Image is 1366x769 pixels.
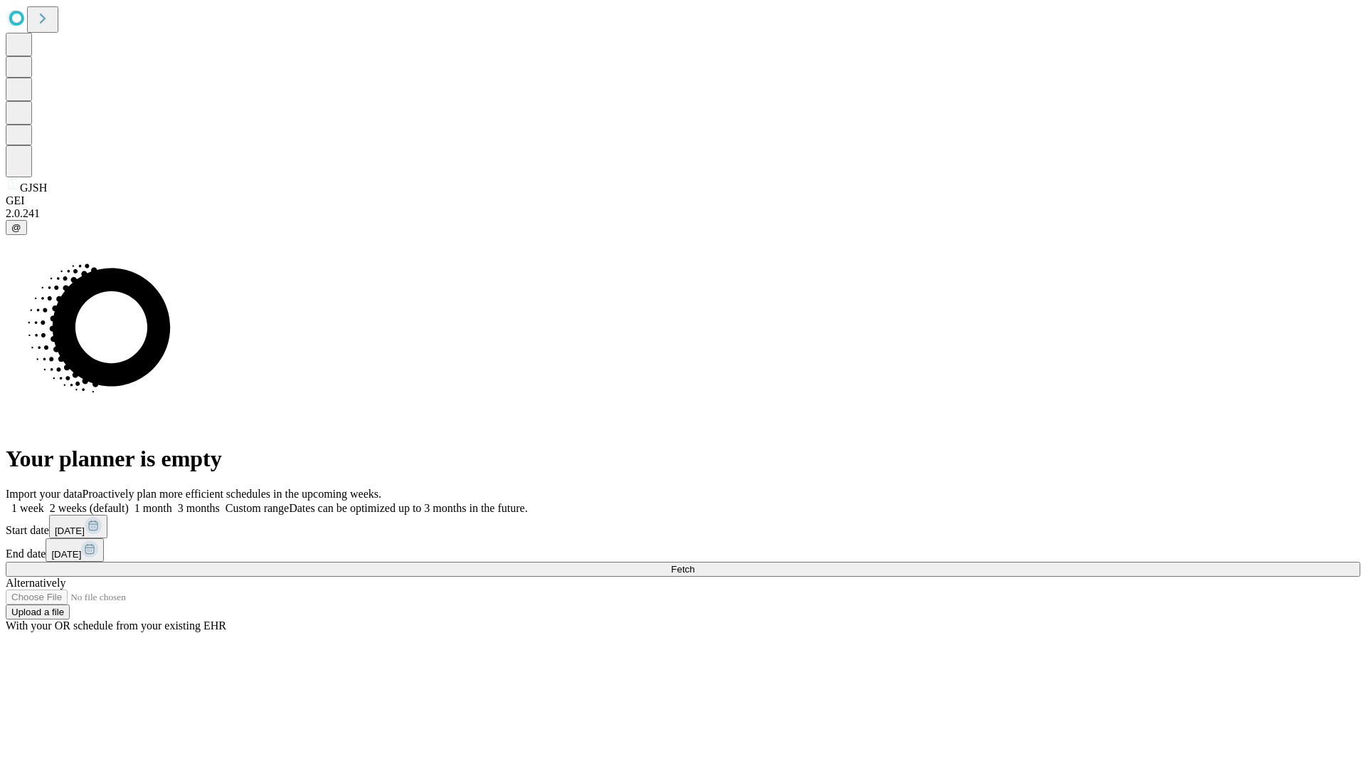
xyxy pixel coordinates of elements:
button: @ [6,220,27,235]
span: [DATE] [51,549,81,560]
span: Fetch [671,564,694,575]
button: Upload a file [6,605,70,619]
span: GJSH [20,182,47,194]
span: Proactively plan more efficient schedules in the upcoming weeks. [83,488,381,500]
button: Fetch [6,562,1360,577]
div: 2.0.241 [6,207,1360,220]
button: [DATE] [46,538,104,562]
span: 2 weeks (default) [50,502,129,514]
span: Import your data [6,488,83,500]
span: With your OR schedule from your existing EHR [6,619,226,632]
div: End date [6,538,1360,562]
span: Custom range [226,502,289,514]
span: 1 month [134,502,172,514]
span: [DATE] [55,525,85,536]
span: 1 week [11,502,44,514]
button: [DATE] [49,515,107,538]
div: Start date [6,515,1360,538]
span: Alternatively [6,577,65,589]
span: @ [11,222,21,233]
div: GEI [6,194,1360,207]
span: 3 months [178,502,220,514]
h1: Your planner is empty [6,446,1360,472]
span: Dates can be optimized up to 3 months in the future. [289,502,527,514]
